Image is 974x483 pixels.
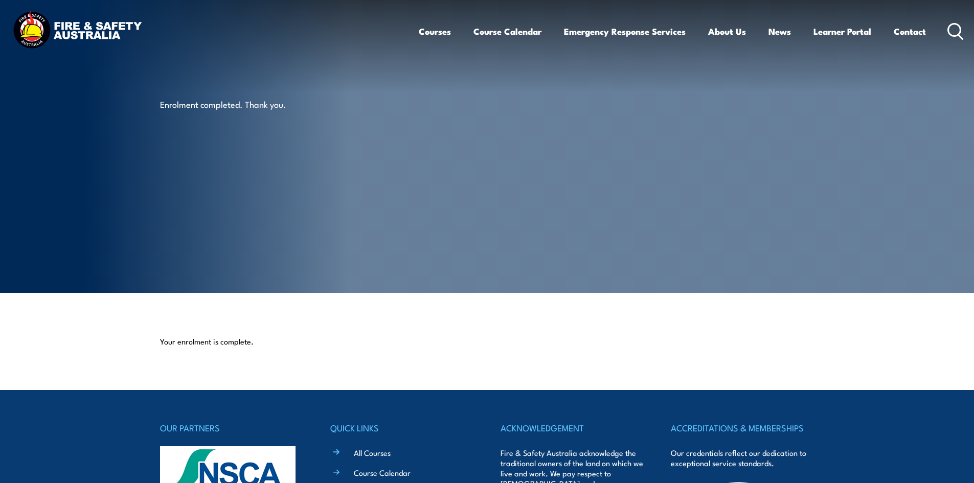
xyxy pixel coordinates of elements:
[330,421,473,435] h4: QUICK LINKS
[160,98,347,110] p: Enrolment completed. Thank you.
[354,467,411,478] a: Course Calendar
[160,421,303,435] h4: OUR PARTNERS
[564,18,686,45] a: Emergency Response Services
[354,447,391,458] a: All Courses
[708,18,746,45] a: About Us
[419,18,451,45] a: Courses
[671,421,814,435] h4: ACCREDITATIONS & MEMBERSHIPS
[894,18,926,45] a: Contact
[160,336,814,347] p: Your enrolment is complete.
[813,18,871,45] a: Learner Portal
[671,448,814,468] p: Our credentials reflect our dedication to exceptional service standards.
[768,18,791,45] a: News
[473,18,541,45] a: Course Calendar
[501,421,644,435] h4: ACKNOWLEDGEMENT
